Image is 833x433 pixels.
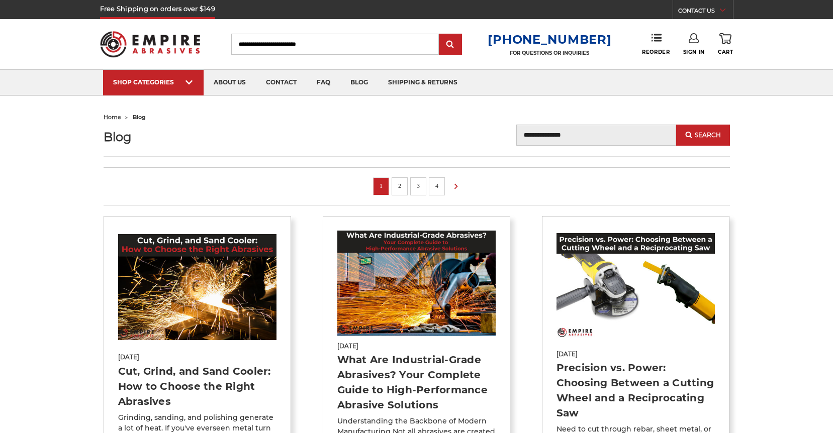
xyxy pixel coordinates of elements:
[104,130,292,144] h1: Blog
[378,70,468,95] a: shipping & returns
[488,50,611,56] p: FOR QUESTIONS OR INQUIRIES
[340,70,378,95] a: blog
[557,233,715,339] img: Precision vs. Power: Choosing Between a Cutting Wheel and a Reciprocating Saw
[695,132,721,139] span: Search
[557,350,715,359] span: [DATE]
[395,180,405,191] a: 2
[104,114,121,121] a: home
[718,33,733,55] a: Cart
[307,70,340,95] a: faq
[676,125,729,146] button: Search
[133,114,146,121] span: blog
[204,70,256,95] a: about us
[118,234,277,340] img: Cut, Grind, and Sand Cooler: How to Choose the Right Abrasives
[413,180,423,191] a: 3
[642,49,670,55] span: Reorder
[337,342,496,351] span: [DATE]
[488,32,611,47] a: [PHONE_NUMBER]
[113,78,194,86] div: SHOP CATEGORIES
[118,353,277,362] span: [DATE]
[432,180,442,191] a: 4
[642,33,670,55] a: Reorder
[118,365,271,407] a: Cut, Grind, and Sand Cooler: How to Choose the Right Abrasives
[100,25,201,64] img: Empire Abrasives
[557,362,714,419] a: Precision vs. Power: Choosing Between a Cutting Wheel and a Reciprocating Saw
[376,180,386,191] a: 1
[683,49,705,55] span: Sign In
[678,5,733,19] a: CONTACT US
[718,49,733,55] span: Cart
[256,70,307,95] a: contact
[337,354,488,411] a: What Are Industrial-Grade Abrasives? Your Complete Guide to High-Performance Abrasive Solutions
[337,231,496,336] img: What Are Industrial-Grade Abrasives? Your Complete Guide to High-Performance Abrasive Solutions
[440,35,460,55] input: Submit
